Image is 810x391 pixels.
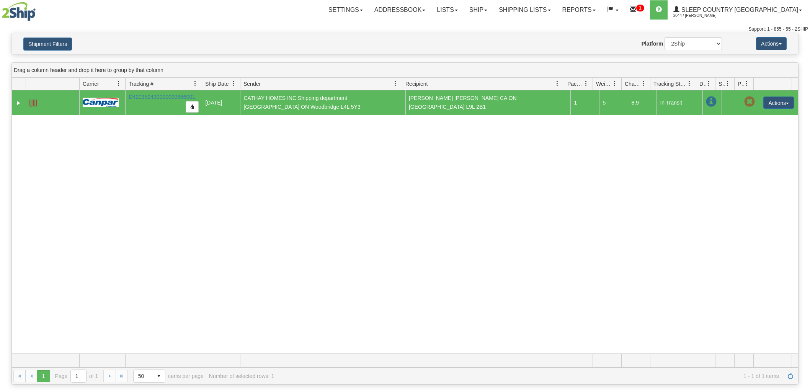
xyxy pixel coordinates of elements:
a: Charge filter column settings [637,77,650,90]
a: Shipment Issues filter column settings [721,77,734,90]
a: Sender filter column settings [389,77,402,90]
span: Carrier [83,80,99,88]
a: Tracking Status filter column settings [683,77,696,90]
span: Charge [625,80,641,88]
sup: 1 [636,5,644,11]
a: Recipient filter column settings [551,77,564,90]
a: Refresh [784,370,797,382]
button: Shipment Filters [23,38,72,51]
a: Ship Date filter column settings [227,77,240,90]
td: 8.9 [628,90,656,115]
td: 1 [570,90,599,115]
span: 1 - 1 of 1 items [279,373,779,379]
img: 14 - Canpar [83,98,119,107]
div: Support: 1 - 855 - 55 - 2SHIP [2,26,808,33]
td: CATHAY HOMES INC Shipping department [GEOGRAPHIC_DATA] ON Woodbridge L4L 5Y3 [240,90,405,115]
span: Sender [243,80,261,88]
a: Carrier filter column settings [112,77,125,90]
a: Packages filter column settings [580,77,593,90]
span: Recipient [405,80,428,88]
a: Delivery Status filter column settings [702,77,715,90]
input: Page 1 [71,370,86,382]
a: Tracking # filter column settings [189,77,202,90]
a: Sleep Country [GEOGRAPHIC_DATA] 2044 / [PERSON_NAME] [668,0,808,20]
span: Ship Date [205,80,229,88]
td: [PERSON_NAME] [PERSON_NAME] CA ON [GEOGRAPHIC_DATA] L9L 2B1 [405,90,571,115]
span: Page 1 [37,370,49,382]
span: In Transit [706,97,717,107]
button: Actions [756,37,787,50]
span: Packages [567,80,583,88]
button: Actions [763,97,794,109]
span: Page of 1 [55,370,98,383]
td: 5 [599,90,628,115]
span: Weight [596,80,612,88]
a: Expand [15,99,23,107]
label: Platform [642,40,663,47]
div: grid grouping header [12,63,798,78]
span: Shipment Issues [719,80,725,88]
a: Pickup Status filter column settings [740,77,753,90]
span: Tracking # [129,80,154,88]
span: Pickup Status [738,80,744,88]
span: Pickup Not Assigned [744,97,755,107]
span: select [153,370,165,382]
a: 1 [624,0,650,20]
button: Copy to clipboard [186,101,199,113]
span: 2044 / [PERSON_NAME] [673,12,731,20]
span: items per page [133,370,204,383]
a: Label [29,96,37,108]
span: Page sizes drop down [133,370,165,383]
span: Sleep Country [GEOGRAPHIC_DATA] [679,7,798,13]
span: Tracking Status [653,80,687,88]
span: 50 [138,372,148,380]
iframe: chat widget [792,156,809,234]
td: [DATE] [202,90,240,115]
a: Ship [464,0,493,20]
a: Addressbook [369,0,431,20]
a: Lists [431,0,463,20]
a: Shipping lists [493,0,556,20]
td: In Transit [656,90,702,115]
a: Reports [557,0,601,20]
img: logo2044.jpg [2,2,36,21]
span: Delivery Status [699,80,706,88]
a: Settings [323,0,369,20]
a: Weight filter column settings [608,77,621,90]
div: Number of selected rows: 1 [209,373,274,379]
a: D420352430000000666001 [129,94,195,100]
